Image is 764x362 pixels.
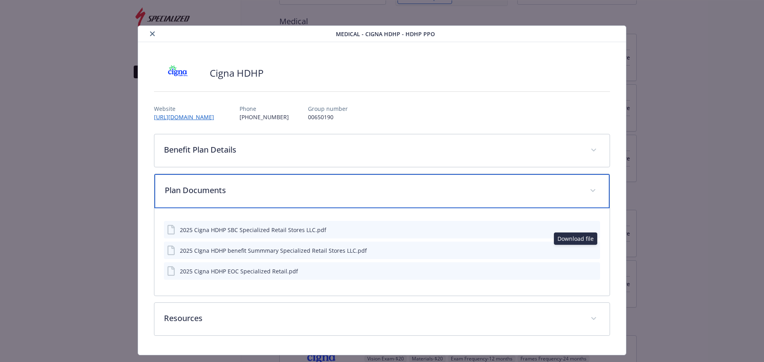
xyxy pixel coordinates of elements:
[154,174,610,208] div: Plan Documents
[154,61,202,85] img: CIGNA
[554,232,597,245] div: Download file
[164,312,581,324] p: Resources
[240,113,289,121] p: [PHONE_NUMBER]
[240,105,289,113] p: Phone
[154,113,220,121] a: [URL][DOMAIN_NAME]
[165,184,581,196] p: Plan Documents
[577,246,583,255] button: download file
[180,226,326,234] div: 2025 Cigna HDHP SBC Specialized Retail Stores LLC.pdf
[590,226,597,234] button: preview file
[336,30,435,38] span: Medical - Cigna HDHP - HDHP PPO
[308,105,348,113] p: Group number
[180,246,367,255] div: 2025 CIgna HDHP benefit Summmary Specialized Retail Stores LLC.pdf
[76,25,688,355] div: details for plan Medical - Cigna HDHP - HDHP PPO
[148,29,157,39] button: close
[154,208,610,296] div: Plan Documents
[590,246,597,255] button: preview file
[180,267,298,275] div: 2025 Cigna HDHP EOC Specialized Retail.pdf
[577,267,583,275] button: download file
[308,113,348,121] p: 00650190
[164,144,581,156] p: Benefit Plan Details
[154,105,220,113] p: Website
[154,134,610,167] div: Benefit Plan Details
[210,66,263,80] h2: Cigna HDHP
[154,303,610,335] div: Resources
[577,226,583,234] button: download file
[590,267,597,275] button: preview file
